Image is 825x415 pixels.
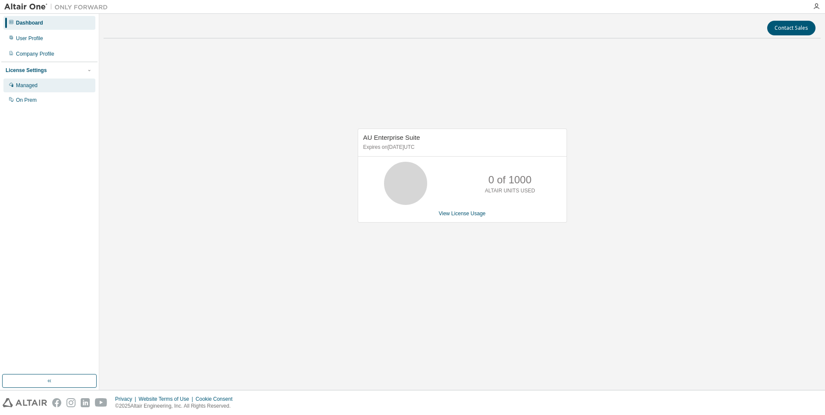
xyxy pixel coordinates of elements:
[139,396,195,402] div: Website Terms of Use
[767,21,816,35] button: Contact Sales
[115,396,139,402] div: Privacy
[81,398,90,407] img: linkedin.svg
[3,398,47,407] img: altair_logo.svg
[95,398,107,407] img: youtube.svg
[439,211,486,217] a: View License Usage
[485,187,535,195] p: ALTAIR UNITS USED
[16,97,37,104] div: On Prem
[16,82,38,89] div: Managed
[363,144,559,151] p: Expires on [DATE] UTC
[6,67,47,74] div: License Settings
[115,402,238,410] p: © 2025 Altair Engineering, Inc. All Rights Reserved.
[66,398,76,407] img: instagram.svg
[488,173,532,187] p: 0 of 1000
[195,396,237,402] div: Cookie Consent
[16,19,43,26] div: Dashboard
[363,134,420,141] span: AU Enterprise Suite
[16,50,54,57] div: Company Profile
[52,398,61,407] img: facebook.svg
[16,35,43,42] div: User Profile
[4,3,112,11] img: Altair One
